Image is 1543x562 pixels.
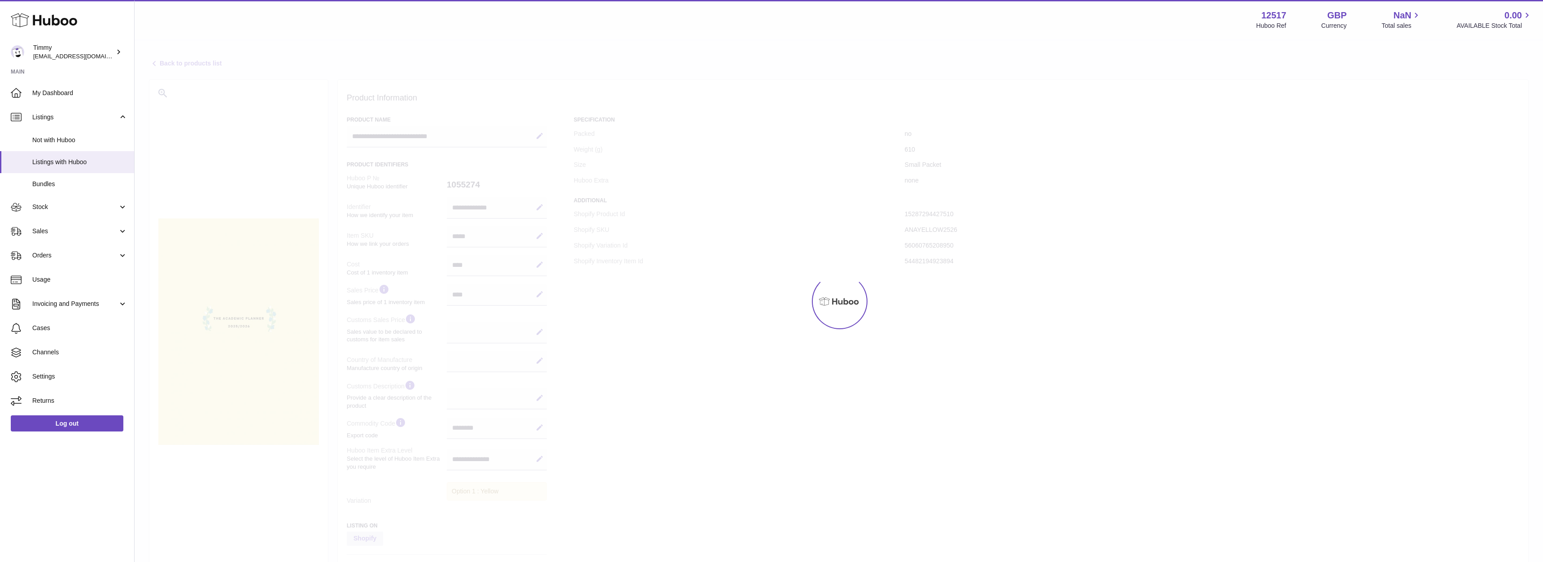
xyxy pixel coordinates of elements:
span: Orders [32,251,118,260]
div: Currency [1321,22,1347,30]
span: Cases [32,324,127,332]
a: Log out [11,415,123,431]
span: Listings [32,113,118,122]
span: [EMAIL_ADDRESS][DOMAIN_NAME] [33,52,132,60]
span: Stock [32,203,118,211]
div: Huboo Ref [1256,22,1286,30]
a: 0.00 AVAILABLE Stock Total [1456,9,1532,30]
a: NaN Total sales [1382,9,1421,30]
span: Invoicing and Payments [32,300,118,308]
span: Total sales [1382,22,1421,30]
strong: 12517 [1261,9,1286,22]
span: Settings [32,372,127,381]
span: Listings with Huboo [32,158,127,166]
span: My Dashboard [32,89,127,97]
span: Sales [32,227,118,235]
span: NaN [1393,9,1411,22]
span: Bundles [32,180,127,188]
span: AVAILABLE Stock Total [1456,22,1532,30]
span: Not with Huboo [32,136,127,144]
span: Returns [32,396,127,405]
span: 0.00 [1504,9,1522,22]
img: internalAdmin-12517@internal.huboo.com [11,45,24,59]
span: Channels [32,348,127,357]
strong: GBP [1327,9,1347,22]
span: Usage [32,275,127,284]
div: Timmy [33,44,114,61]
